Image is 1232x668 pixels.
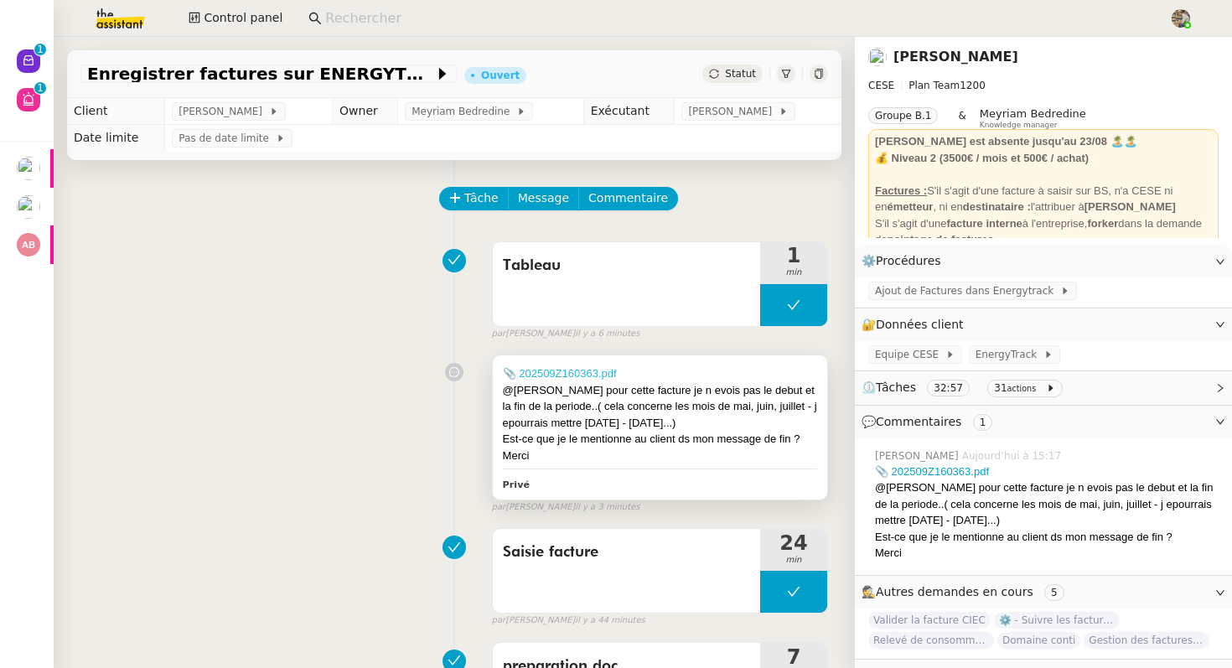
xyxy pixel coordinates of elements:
[868,632,994,649] span: Relevé de consommations - septembre 2025
[503,479,530,490] b: Privé
[503,367,617,380] a: 📎 202509Z160363.pdf
[875,448,962,463] span: [PERSON_NAME]
[503,448,817,464] div: Merci
[1172,9,1190,28] img: 388bd129-7e3b-4cb1-84b4-92a3d763e9b7
[87,65,434,82] span: Enregistrer factures sur ENERGYTRACK
[908,80,960,91] span: Plan Team
[980,121,1058,130] span: Knowledge manager
[333,98,398,125] td: Owner
[503,540,750,565] span: Saisie facture
[492,500,506,515] span: par
[876,318,964,331] span: Données client
[37,82,44,97] p: 1
[997,632,1080,649] span: Domaine conti
[464,189,499,208] span: Tâche
[67,125,165,152] td: Date limite
[893,49,1018,65] a: [PERSON_NAME]
[725,68,756,80] span: Statut
[875,465,989,478] a: 📎 202509Z160363.pdf
[760,553,827,567] span: min
[575,614,645,628] span: il y a 44 minutes
[875,346,945,363] span: Equipe CESE
[760,246,827,266] span: 1
[862,315,971,334] span: 🔐
[875,184,927,197] u: Factures :
[962,448,1064,463] span: Aujourd’hui à 15:17
[578,187,678,210] button: Commentaire
[887,233,993,246] strong: pointage de factures
[862,585,1071,598] span: 🕵️
[875,183,1212,215] div: S'il s'agit d'une facture à saisir sur BS, n'a CESE ni en , ni en l'attribuer à
[976,346,1043,363] span: EnergyTrack
[958,107,965,129] span: &
[1087,217,1118,230] strong: forker
[960,80,986,91] span: 1200
[583,98,675,125] td: Exécutant
[412,103,516,120] span: Meyriam Bedredine
[575,500,639,515] span: il y a 3 minutes
[575,327,639,341] span: il y a 6 minutes
[875,135,1137,148] strong: [PERSON_NAME] est absente jusqu'au 23/08 🏝️🏝️
[1084,632,1209,649] span: Gestion des factures fournisseurs - 1 septembre 2025
[963,200,1031,213] strong: destinataire :
[973,414,993,431] nz-tag: 1
[439,187,509,210] button: Tâche
[875,152,1089,164] strong: 💰 Niveau 2 (3500€ / mois et 500€ / achat)
[204,8,282,28] span: Control panel
[760,533,827,553] span: 24
[876,415,961,428] span: Commentaires
[862,381,1069,394] span: ⏲️
[855,371,1232,404] div: ⏲️Tâches 32:57 31actions
[927,380,970,396] nz-tag: 32:57
[876,585,1033,598] span: Autres demandes en cours
[855,308,1232,341] div: 🔐Données client
[947,217,1022,230] strong: facture interne
[875,529,1219,546] div: Est-ce que je le mentionne au client ds mon message de fin ?
[179,103,268,120] span: [PERSON_NAME]
[875,545,1219,562] div: Merci
[492,327,506,341] span: par
[862,415,999,428] span: 💬
[855,406,1232,438] div: 💬Commentaires 1
[760,266,827,280] span: min
[980,107,1086,120] span: Meyriam Bedredine
[325,8,1152,30] input: Rechercher
[1007,384,1037,393] small: actions
[179,7,292,30] button: Control panel
[994,612,1120,629] span: ⚙️ - Suivre les factures d'exploitation
[875,282,1060,299] span: Ajout de Factures dans Energytrack
[17,233,40,256] img: svg
[34,44,46,55] nz-badge-sup: 1
[868,107,938,124] nz-tag: Groupe B.1
[492,614,645,628] small: [PERSON_NAME]
[868,80,894,91] span: CESE
[67,98,165,125] td: Client
[17,157,40,180] img: users%2FHIWaaSoTa5U8ssS5t403NQMyZZE3%2Favatar%2Fa4be050e-05fa-4f28-bbe7-e7e8e4788720
[876,381,916,394] span: Tâches
[868,612,991,629] span: Valider la facture CIEC
[588,189,668,208] span: Commentaire
[1084,200,1176,213] strong: [PERSON_NAME]
[862,251,949,271] span: ⚙️
[875,215,1212,248] div: S'il s'agit d'une à l'entreprise, dans la demande de
[887,200,933,213] strong: émetteur
[980,107,1086,129] app-user-label: Knowledge manager
[492,500,640,515] small: [PERSON_NAME]
[179,130,275,147] span: Pas de date limite
[760,647,827,667] span: 7
[503,253,750,278] span: Tableau
[34,82,46,94] nz-badge-sup: 1
[518,189,569,208] span: Message
[503,431,817,448] div: Est-ce que je le mentionne au client ds mon message de fin ?
[503,382,817,432] div: @[PERSON_NAME] pour cette facture je n evois pas le debut et la fin de la periode..( cela concern...
[37,44,44,59] p: 1
[876,254,941,267] span: Procédures
[481,70,520,80] div: Ouvert
[17,195,40,219] img: users%2FAXgjBsdPtrYuxuZvIJjRexEdqnq2%2Favatar%2F1599931753966.jpeg
[508,187,579,210] button: Message
[492,614,506,628] span: par
[875,479,1219,529] div: @[PERSON_NAME] pour cette facture je n evois pas le debut et la fin de la periode..( cela concern...
[855,245,1232,277] div: ⚙️Procédures
[868,48,887,66] img: users%2FHIWaaSoTa5U8ssS5t403NQMyZZE3%2Favatar%2Fa4be050e-05fa-4f28-bbe7-e7e8e4788720
[492,327,640,341] small: [PERSON_NAME]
